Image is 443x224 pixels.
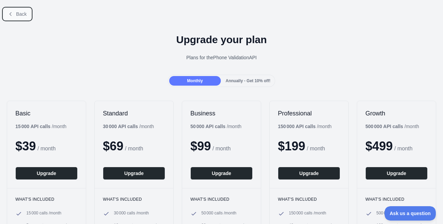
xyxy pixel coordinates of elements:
h2: Professional [278,109,340,117]
b: 150 000 API calls [278,124,316,129]
div: / month [190,123,241,130]
div: / month [365,123,419,130]
h2: Growth [365,109,428,117]
span: $ 99 [190,139,211,153]
b: 50 000 API calls [190,124,226,129]
div: / month [278,123,332,130]
iframe: Toggle Customer Support [385,206,436,221]
span: $ 499 [365,139,393,153]
div: / month [103,123,154,130]
h2: Standard [103,109,165,117]
h2: Business [190,109,253,117]
span: $ 199 [278,139,305,153]
b: 500 000 API calls [365,124,403,129]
